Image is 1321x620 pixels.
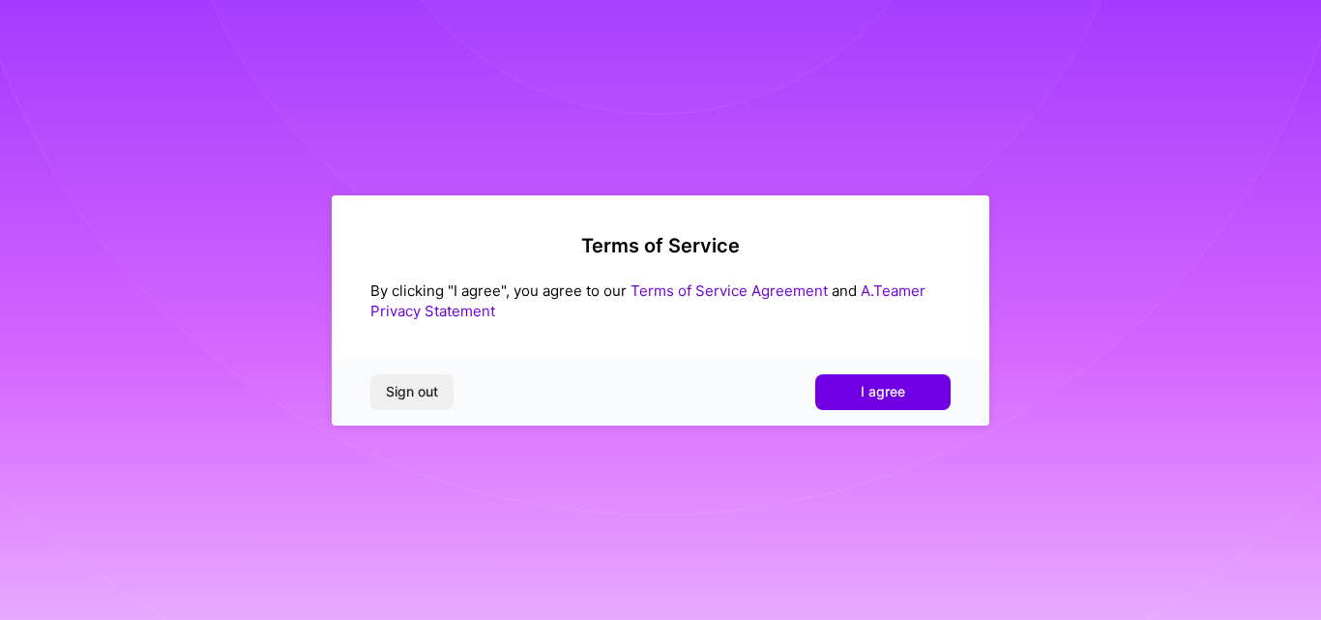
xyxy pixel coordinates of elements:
[370,234,951,257] h2: Terms of Service
[370,374,454,409] button: Sign out
[370,280,951,321] div: By clicking "I agree", you agree to our and
[861,382,905,401] span: I agree
[631,281,828,300] a: Terms of Service Agreement
[386,382,438,401] span: Sign out
[815,374,951,409] button: I agree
